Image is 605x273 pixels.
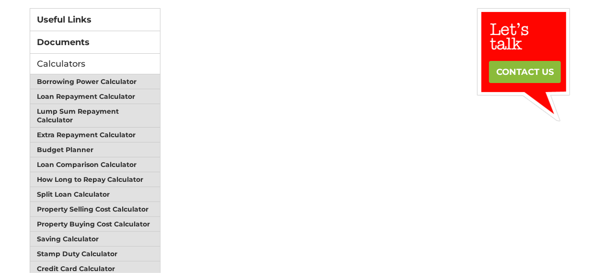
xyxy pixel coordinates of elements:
a: Split Loan Calculator [30,187,160,202]
a: How Long to Repay Calculator [30,172,160,187]
a: Documents [30,31,160,53]
a: Saving Calculator [30,232,160,247]
a: Borrowing Power Calculator [30,74,160,89]
a: Property Selling Cost Calculator [30,202,160,217]
a: Extra Repayment Calculator [30,128,160,142]
a: Loan Comparison Calculator [30,157,160,172]
a: Useful Links [30,9,160,31]
a: Stamp Duty Calculator [30,247,160,261]
a: CONTACT US [489,61,561,83]
img: text3.gif [477,8,570,121]
div: Calculators [30,54,161,74]
a: Budget Planner [30,142,160,157]
a: Lump Sum Repayment Calculator [30,104,160,128]
a: Property Buying Cost Calculator [30,217,160,232]
a: Loan Repayment Calculator [30,89,160,104]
